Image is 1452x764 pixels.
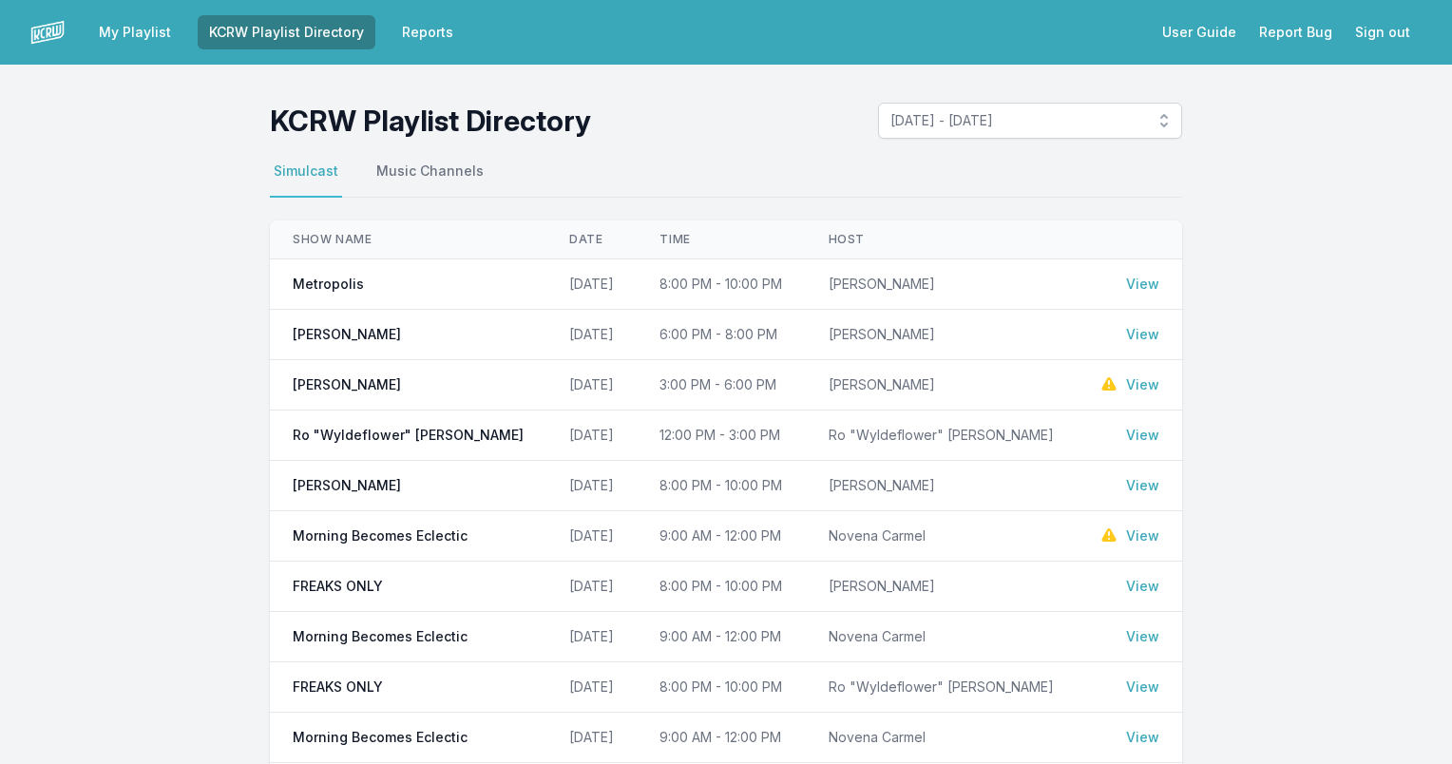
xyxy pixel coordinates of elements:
td: 3:00 PM - 6:00 PM [637,360,805,411]
td: [PERSON_NAME] [806,310,1077,360]
a: View [1126,678,1159,697]
span: Morning Becomes Eclectic [293,627,468,646]
a: View [1126,426,1159,445]
a: KCRW Playlist Directory [198,15,375,49]
td: Novena Carmel [806,612,1077,662]
td: [DATE] [546,662,637,713]
td: [DATE] [546,360,637,411]
th: Time [637,220,805,259]
td: 9:00 AM - 12:00 PM [637,713,805,763]
a: View [1126,275,1159,294]
span: Morning Becomes Eclectic [293,728,468,747]
span: FREAKS ONLY [293,678,383,697]
td: 8:00 PM - 10:00 PM [637,662,805,713]
a: View [1126,526,1159,545]
td: Ro "Wyldeflower" [PERSON_NAME] [806,662,1077,713]
td: Ro "Wyldeflower" [PERSON_NAME] [806,411,1077,461]
h1: KCRW Playlist Directory [270,104,591,138]
td: [DATE] [546,411,637,461]
a: My Playlist [87,15,182,49]
td: [PERSON_NAME] [806,259,1077,310]
span: [PERSON_NAME] [293,375,401,394]
td: 8:00 PM - 10:00 PM [637,259,805,310]
a: View [1126,577,1159,596]
td: Novena Carmel [806,511,1077,562]
a: View [1126,476,1159,495]
button: Sign out [1344,15,1422,49]
td: [DATE] [546,511,637,562]
span: [PERSON_NAME] [293,325,401,344]
td: [PERSON_NAME] [806,562,1077,612]
button: [DATE] - [DATE] [878,103,1182,139]
td: 9:00 AM - 12:00 PM [637,511,805,562]
span: Ro "Wyldeflower" [PERSON_NAME] [293,426,524,445]
a: User Guide [1151,15,1248,49]
td: 8:00 PM - 10:00 PM [637,562,805,612]
span: [PERSON_NAME] [293,476,401,495]
a: View [1126,627,1159,646]
td: [DATE] [546,461,637,511]
a: Report Bug [1248,15,1344,49]
button: Music Channels [373,162,487,198]
span: Metropolis [293,275,364,294]
td: [DATE] [546,259,637,310]
td: [PERSON_NAME] [806,461,1077,511]
td: 6:00 PM - 8:00 PM [637,310,805,360]
td: [DATE] [546,612,637,662]
td: 8:00 PM - 10:00 PM [637,461,805,511]
td: [DATE] [546,310,637,360]
td: [PERSON_NAME] [806,360,1077,411]
td: Novena Carmel [806,713,1077,763]
a: Reports [391,15,465,49]
th: Show Name [270,220,546,259]
td: [DATE] [546,562,637,612]
img: logo-white-87cec1fa9cbef997252546196dc51331.png [30,15,65,49]
a: View [1126,375,1159,394]
button: Simulcast [270,162,342,198]
td: 12:00 PM - 3:00 PM [637,411,805,461]
td: [DATE] [546,713,637,763]
span: Morning Becomes Eclectic [293,526,468,545]
th: Host [806,220,1077,259]
th: Date [546,220,637,259]
a: View [1126,325,1159,344]
span: [DATE] - [DATE] [890,111,1143,130]
span: FREAKS ONLY [293,577,383,596]
a: View [1126,728,1159,747]
td: 9:00 AM - 12:00 PM [637,612,805,662]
